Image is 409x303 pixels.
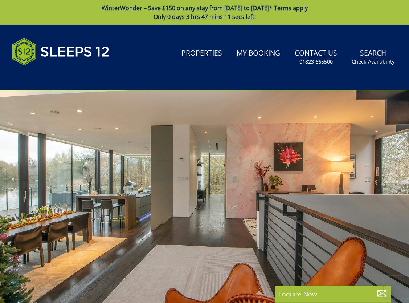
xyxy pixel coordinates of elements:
[278,289,387,299] p: Enquire Now
[12,33,110,70] img: Sleeps 12
[352,58,394,65] small: Check Availability
[349,45,397,69] a: SearchCheck Availability
[154,13,256,21] span: Only 0 days 3 hrs 47 mins 11 secs left!
[292,45,340,69] a: Contact Us01823 665500
[8,74,84,80] iframe: Customer reviews powered by Trustpilot
[179,45,225,62] a: Properties
[299,58,333,65] small: 01823 665500
[234,45,283,62] a: My Booking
